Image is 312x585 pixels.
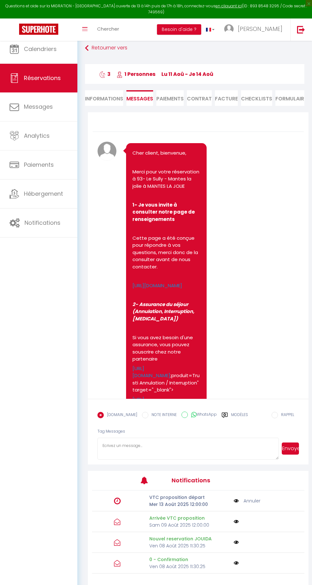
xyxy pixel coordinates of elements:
label: RAPPEL [278,412,294,419]
font: Si vous avez besoin d'une assurance, vous pouvez souscrire chez notre partenaire [132,334,194,362]
span: Réservations [24,74,61,82]
font: Cette page a été conçue pour répondre à vos questions, merci donc de la consulter avant de nous c... [132,235,199,270]
a: Chercher [92,18,124,41]
img: ... [224,24,234,34]
li: Paiements [156,90,184,106]
li: Informations [85,90,123,106]
span: 3 [99,70,110,78]
img: logout [297,26,305,33]
font: Merci pour votre réservation à 93- Le Sully - Mantes la jolie à MANTES LA JOLIE [132,168,201,189]
a: ... [PERSON_NAME] [219,18,290,41]
span: Analytics [24,132,50,140]
button: Besoin d'aide ? [157,24,201,35]
li: FORMULAIRES [275,90,310,106]
span: Paiements [24,161,54,169]
p: Sam 09 Août 2025 12:00:00 [149,522,230,529]
a: [URL][DOMAIN_NAME] [132,365,170,379]
span: Chercher [97,26,119,32]
a: Retourner vers [85,42,304,54]
p: Arrivée VTC proposition [149,515,230,522]
iframe: LiveChat chat widget [285,558,312,585]
label: NOTE INTERNE [148,412,177,419]
p: ;produit=Trusti Annulation / Interruption" target="_blank"> [132,365,200,394]
label: Modèles [231,412,248,423]
p: 0 - Confirmation [149,556,230,563]
span: Notifications [25,219,60,227]
font: 1- Je vous invite à consulter notre page de renseignements [132,201,196,223]
span: Messages [24,103,53,111]
button: Envoyer [282,442,299,455]
li: CHECKLISTS [241,90,272,106]
img: NO IMAGE [234,560,239,566]
li: Contrat [187,90,212,106]
p: VTC proposition départ [149,494,230,501]
img: NO IMAGE [234,540,239,545]
span: Hébergement [24,190,63,198]
p: ;produit=Trusti" target="_blank"> [132,396,200,418]
h3: Notifications [172,473,260,487]
span: [PERSON_NAME] [238,25,282,33]
li: Facture [215,90,238,106]
a: [URL][DOMAIN_NAME] [132,396,170,410]
label: WhatsApp [188,412,217,419]
img: Super Booking [19,24,58,35]
span: Tag Messages [97,428,125,434]
p: Mer 13 Août 2025 12:00:00 [149,501,230,508]
span: 1 Personnes [117,70,155,78]
img: NO IMAGE [234,519,239,524]
label: [DOMAIN_NAME] [104,412,137,419]
span: lu 11 Aoû - je 14 Aoû [161,70,213,78]
a: en cliquant ici [216,3,242,9]
a: [URL][DOMAIN_NAME] [132,282,182,289]
p: Ven 08 Août 2025 11:30:25 [149,542,230,549]
p: Nouvel reservation JOUIDA [149,535,230,542]
font: 2- Assurance du séjour (Annulation, Interruption, [MEDICAL_DATA]) [132,301,195,322]
p: Ven 08 Août 2025 11:30:25 [149,563,230,570]
font: Cher client, bienvenue, [132,150,186,156]
img: NO IMAGE [234,497,239,504]
a: Annuler [244,497,260,504]
img: avatar.png [97,142,117,161]
span: Messages [126,95,153,102]
span: Calendriers [24,45,57,53]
